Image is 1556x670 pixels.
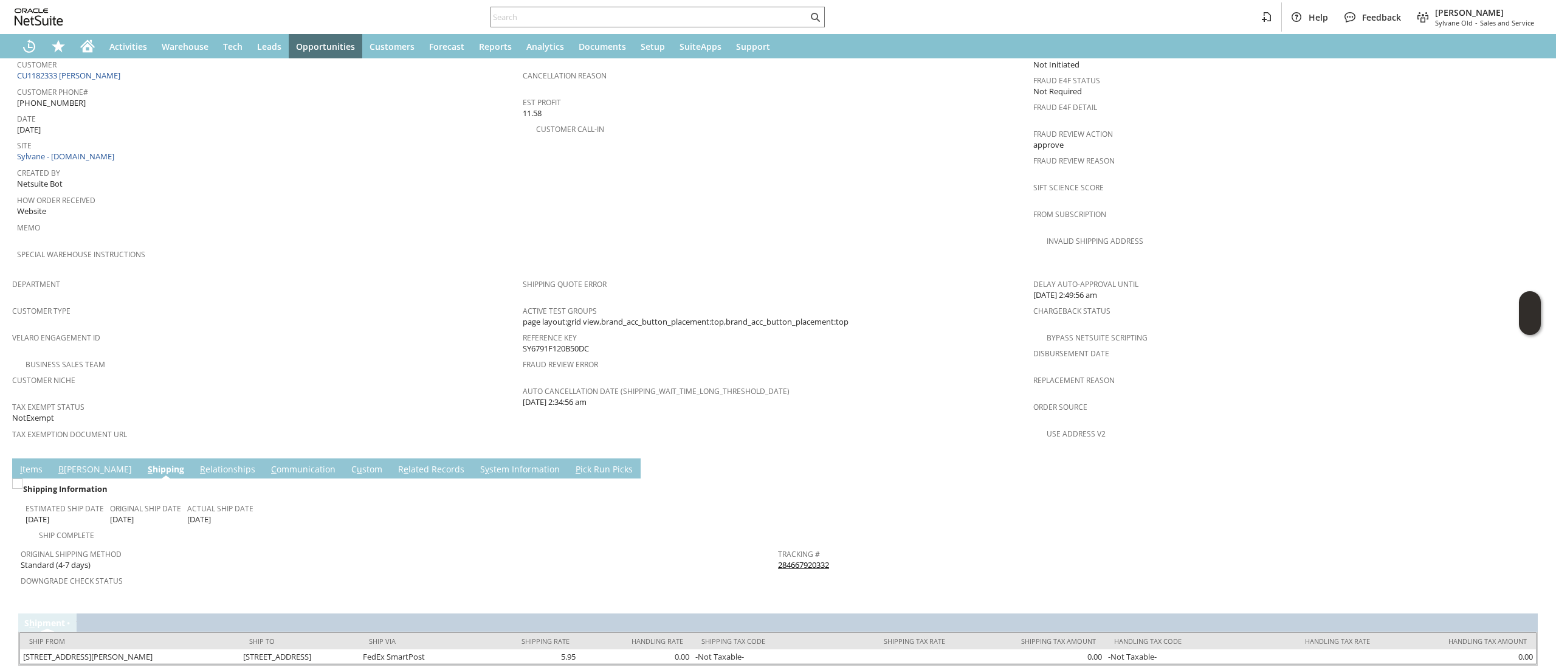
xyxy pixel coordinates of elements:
div: Shipping Tax Code [701,637,816,646]
svg: Recent Records [22,39,36,54]
a: Fraud Review Action [1033,129,1113,139]
td: FedEx SmartPost [360,649,470,664]
a: Ship Complete [39,530,94,540]
div: Handling Tax Code [1114,637,1235,646]
a: Reports [472,34,519,58]
span: SY6791F120B50DC [523,343,589,354]
a: Activities [102,34,154,58]
a: Active Test Groups [523,306,597,316]
span: Not Initiated [1033,59,1079,71]
span: Sylvane Old [1435,18,1473,27]
span: Website [17,205,46,217]
img: Unchecked [12,478,22,489]
a: Site [17,140,32,151]
a: Auto Cancellation Date (shipping_wait_time_long_threshold_date) [523,386,790,396]
span: Warehouse [162,41,208,52]
a: Opportunities [289,34,362,58]
a: Forecast [422,34,472,58]
span: [DATE] 2:49:56 am [1033,289,1097,301]
a: Created By [17,168,60,178]
div: Shipping Tax Amount [963,637,1096,646]
span: Customers [370,41,415,52]
span: e [404,463,408,475]
a: Original Shipping Method [21,549,122,559]
a: Analytics [519,34,571,58]
a: Customer Call-in [536,124,604,134]
span: B [58,463,64,475]
a: Customer Type [12,306,71,316]
span: Analytics [526,41,564,52]
a: Actual Ship Date [187,503,253,514]
td: -Not Taxable- [692,649,825,664]
span: Reports [479,41,512,52]
iframe: Click here to launch Oracle Guided Learning Help Panel [1519,291,1541,335]
span: Support [736,41,770,52]
a: Use Address V2 [1047,429,1106,439]
span: SuiteApps [680,41,721,52]
span: [PERSON_NAME] [1435,7,1534,18]
span: Sales and Service [1480,18,1534,27]
div: Shortcuts [44,34,73,58]
a: Tracking # [778,549,820,559]
a: Date [17,114,36,124]
a: Downgrade Check Status [21,576,123,586]
a: Tax Exemption Document URL [12,429,127,440]
td: [STREET_ADDRESS][PERSON_NAME] [20,649,240,664]
span: Activities [109,41,147,52]
a: Fraud E4F Status [1033,75,1100,86]
span: Tech [223,41,243,52]
div: Ship From [29,637,231,646]
a: Documents [571,34,633,58]
a: Shipping [145,463,187,477]
a: Original Ship Date [110,503,181,514]
span: [DATE] [17,124,41,136]
td: -Not Taxable- [1105,649,1244,664]
a: Reference Key [523,333,577,343]
span: [DATE] [26,514,49,525]
span: Netsuite Bot [17,178,63,190]
a: Fraud Review Reason [1033,156,1115,166]
span: 11.58 [523,108,542,119]
a: Pick Run Picks [573,463,636,477]
span: Setup [641,41,665,52]
span: R [200,463,205,475]
a: Velaro Engagement ID [12,333,100,343]
a: Custom [348,463,385,477]
div: Handling Rate [588,637,683,646]
span: - [1475,18,1478,27]
div: Shipping Tax Rate [835,637,945,646]
a: Unrolled view on [1522,461,1537,475]
a: Related Records [395,463,467,477]
span: Documents [579,41,626,52]
a: Disbursement Date [1033,348,1109,359]
a: How Order Received [17,195,95,205]
a: Warehouse [154,34,216,58]
a: Chargeback Status [1033,306,1110,316]
span: h [29,617,35,629]
a: SuiteApps [672,34,729,58]
span: approve [1033,139,1064,151]
span: Leads [257,41,281,52]
a: 284667920332 [778,559,829,570]
td: 0.00 [579,649,692,664]
a: Replacement reason [1033,375,1115,385]
span: C [271,463,277,475]
span: Oracle Guided Learning Widget. To move around, please hold and drag [1519,314,1541,336]
a: Sylvane - [DOMAIN_NAME] [17,151,117,162]
span: Help [1309,12,1328,23]
a: Customer [17,60,57,70]
span: [PHONE_NUMBER] [17,97,86,109]
a: Support [729,34,777,58]
div: Ship To [249,637,351,646]
a: From Subscription [1033,209,1106,219]
a: B[PERSON_NAME] [55,463,135,477]
td: 5.95 [470,649,579,664]
a: Tax Exempt Status [12,402,84,412]
a: Customer Niche [12,375,75,385]
svg: Home [80,39,95,54]
span: I [20,463,22,475]
td: 0.00 [1379,649,1536,664]
td: 0.00 [954,649,1105,664]
span: u [357,463,362,475]
a: Fraud Review Error [523,359,598,370]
